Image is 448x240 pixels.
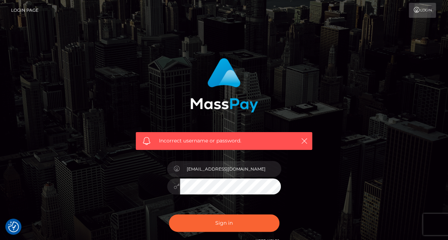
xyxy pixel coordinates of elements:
a: Login [409,3,436,18]
span: Incorrect username or password. [159,137,289,145]
button: Consent Preferences [8,221,19,232]
a: Login Page [11,3,38,18]
button: Sign in [169,214,279,232]
input: Username... [180,161,281,177]
img: Revisit consent button [8,221,19,232]
img: MassPay Login [190,58,258,113]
